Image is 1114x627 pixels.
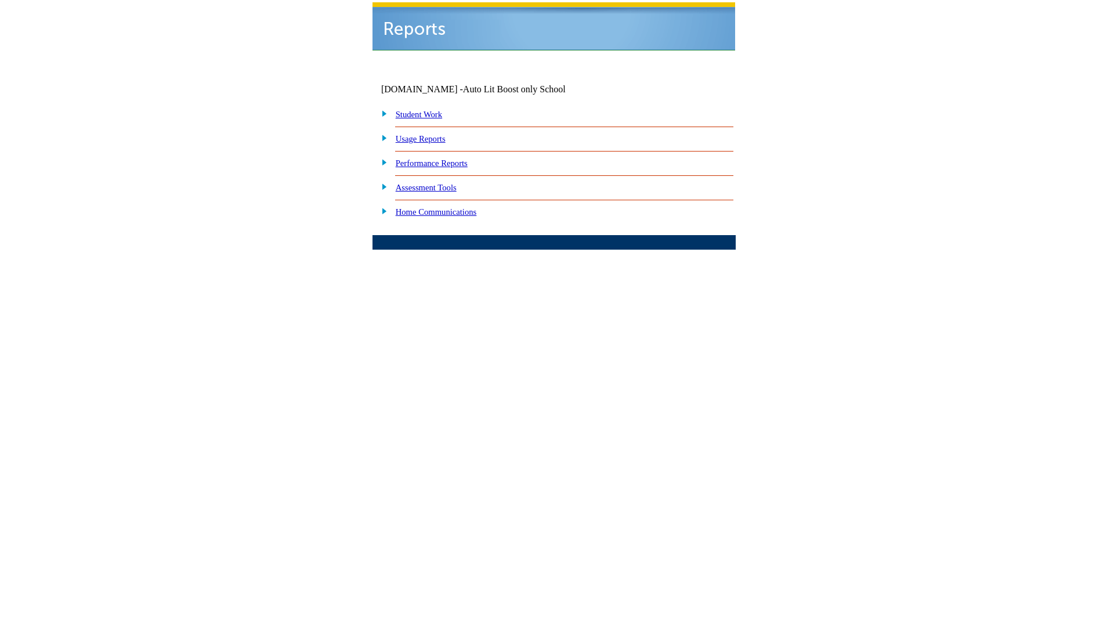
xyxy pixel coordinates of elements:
[375,206,388,216] img: plus.gif
[381,84,595,95] td: [DOMAIN_NAME] -
[375,157,388,167] img: plus.gif
[375,108,388,118] img: plus.gif
[396,183,457,192] a: Assessment Tools
[375,181,388,192] img: plus.gif
[396,134,446,143] a: Usage Reports
[375,132,388,143] img: plus.gif
[396,207,477,217] a: Home Communications
[396,158,468,168] a: Performance Reports
[396,110,442,119] a: Student Work
[463,84,566,94] nobr: Auto Lit Boost only School
[372,2,735,51] img: header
